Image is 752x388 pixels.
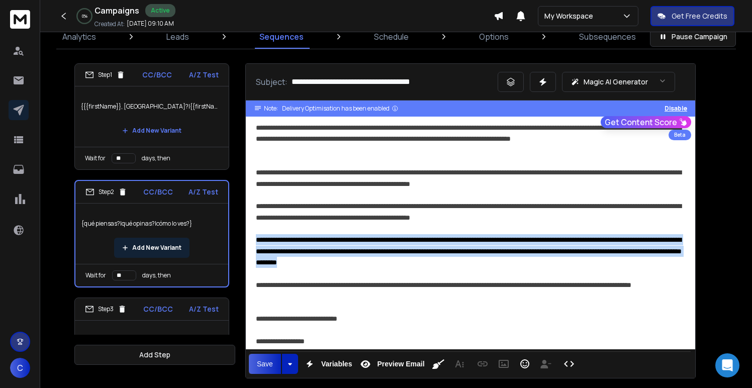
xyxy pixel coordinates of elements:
[584,77,648,87] p: Magic AI Generator
[374,31,409,43] p: Schedule
[114,238,190,258] button: Add New Variant
[249,354,281,374] button: Save
[56,25,102,49] a: Analytics
[62,31,96,43] p: Analytics
[189,187,218,197] p: A/Z Test
[81,210,222,238] p: {qué piensas?|qué opinas?|cómo lo ves?}
[368,25,415,49] a: Schedule
[253,25,310,49] a: Sequences
[536,354,555,374] button: Insert Unsubscribe Link
[601,116,691,128] button: Get Content Score
[189,304,219,314] p: A/Z Test
[85,271,106,279] p: Wait for
[375,360,426,368] span: Preview Email
[319,360,354,368] span: Variables
[85,154,106,162] p: Wait for
[669,130,691,140] div: Beta
[95,5,139,17] h1: Campaigns
[85,187,127,197] div: Step 2
[189,70,219,80] p: A/Z Test
[356,354,426,374] button: Preview Email
[10,358,30,378] button: C
[145,4,175,17] div: Active
[74,63,229,170] li: Step1CC/BCCA/Z Test{{{firstName}}, [GEOGRAPHIC_DATA]?|{{firstName}} - [GEOGRAPHIC_DATA]}Add New V...
[650,27,736,47] button: Pause Campaign
[160,25,195,49] a: Leads
[450,354,469,374] button: More Text
[282,105,399,113] div: Delivery Optimisation has been enabled
[82,13,87,19] p: 0 %
[166,31,189,43] p: Leads
[672,11,727,21] p: Get Free Credits
[74,298,229,381] li: Step3CC/BCCA/Z Test{lo hablamos?|lo comentamos?|lo vemos?}Add New Variant
[562,72,675,92] button: Magic AI Generator
[264,105,278,113] span: Note:
[544,11,597,21] p: My Workspace
[85,305,127,314] div: Step 3
[143,304,173,314] p: CC/BCC
[715,353,739,377] div: Open Intercom Messenger
[473,25,515,49] a: Options
[300,354,354,374] button: Variables
[573,25,642,49] a: Subsequences
[142,154,170,162] p: days, then
[74,180,229,287] li: Step2CC/BCCA/Z Test{qué piensas?|qué opinas?|cómo lo ves?}Add New VariantWait fordays, then
[81,92,223,121] p: {{{firstName}}, [GEOGRAPHIC_DATA]?|{{firstName}} - [GEOGRAPHIC_DATA]}
[142,271,171,279] p: days, then
[559,354,579,374] button: Code View
[259,31,304,43] p: Sequences
[114,121,190,141] button: Add New Variant
[494,354,513,374] button: Insert Image (⌘P)
[473,354,492,374] button: Insert Link (⌘K)
[650,6,734,26] button: Get Free Credits
[515,354,534,374] button: Emoticons
[479,31,509,43] p: Options
[429,354,448,374] button: Clean HTML
[256,76,288,88] p: Subject:
[142,70,172,80] p: CC/BCC
[665,105,687,113] button: Disable
[74,345,235,365] button: Add Step
[81,327,223,355] p: {lo hablamos?|lo comentamos?|lo vemos?}
[127,20,174,28] p: [DATE] 09:10 AM
[95,20,125,28] p: Created At:
[143,187,173,197] p: CC/BCC
[579,31,636,43] p: Subsequences
[85,70,125,79] div: Step 1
